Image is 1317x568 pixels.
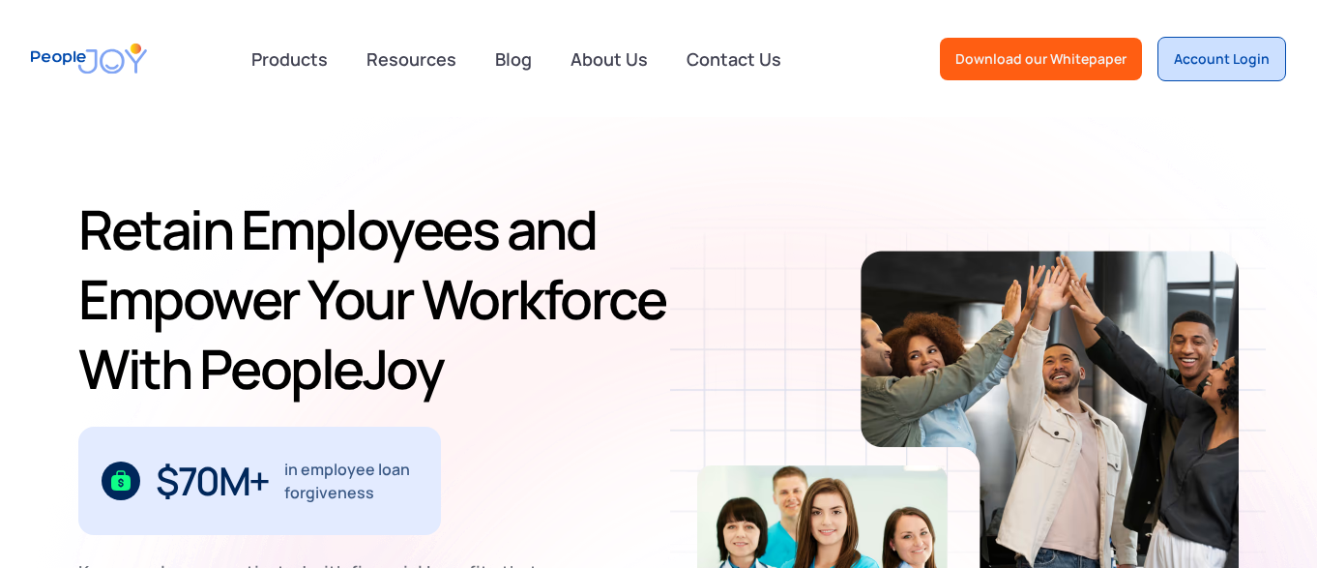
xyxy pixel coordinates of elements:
[483,38,543,80] a: Blog
[78,194,682,404] h1: Retain Employees and Empower Your Workforce With PeopleJoy
[675,38,793,80] a: Contact Us
[284,458,419,504] div: in employee loan forgiveness
[31,31,147,86] a: home
[940,38,1142,80] a: Download our Whitepaper
[955,49,1127,69] div: Download our Whitepaper
[355,38,468,80] a: Resources
[240,40,339,78] div: Products
[78,427,441,535] div: 1 / 3
[156,465,269,496] div: $70M+
[559,38,659,80] a: About Us
[1157,37,1286,81] a: Account Login
[1174,49,1270,69] div: Account Login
